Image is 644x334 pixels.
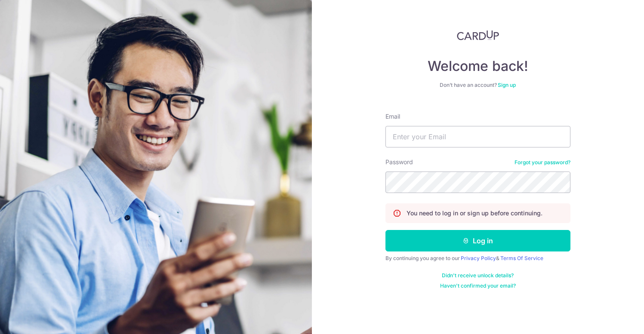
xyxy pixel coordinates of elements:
[385,230,570,251] button: Log in
[440,282,516,289] a: Haven't confirmed your email?
[385,158,413,166] label: Password
[385,255,570,262] div: By continuing you agree to our &
[461,255,496,261] a: Privacy Policy
[385,112,400,121] label: Email
[457,30,499,40] img: CardUp Logo
[385,58,570,75] h4: Welcome back!
[385,82,570,89] div: Don’t have an account?
[515,159,570,166] a: Forgot your password?
[407,209,542,218] p: You need to log in or sign up before continuing.
[500,255,543,261] a: Terms Of Service
[442,272,514,279] a: Didn't receive unlock details?
[498,82,516,88] a: Sign up
[385,126,570,147] input: Enter your Email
